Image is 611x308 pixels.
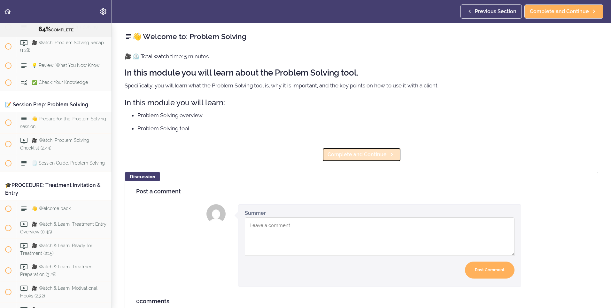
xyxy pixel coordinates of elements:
div: COMPLETE [8,25,104,34]
span: 🎥 Watch & Learn: Treatment Preparation (3:28) [20,264,94,277]
textarea: Comment box [245,217,514,256]
span: 👋 Prepare for the Problem Solving session [20,116,106,129]
h4: Post a comment [136,188,587,195]
span: 0 [136,298,140,304]
a: Complete and Continue [322,148,401,162]
h2: 👋 Welcome to: Problem Solving [125,31,598,42]
li: Problem Solving tool [137,124,598,133]
svg: Back to course curriculum [4,8,12,15]
span: 💡 Review: What You Now Know [32,63,99,68]
span: 🎥 Watch: Problem Solving Checklist (2:44) [20,138,89,150]
img: Summer [206,204,226,223]
p: Specifically, you will learn what the Problem Solving tool is, why it is important, and the key p... [125,81,598,90]
span: 🎥 Watch & Learn: Ready for Treatment (2:15) [20,243,92,255]
span: Complete and Continue [530,8,589,15]
span: 🎥 Watch & Learn: Motivational Hooks (2:32) [20,286,97,298]
span: ✅ Check: Your Knowledge [32,80,88,85]
a: Complete and Continue [524,4,603,19]
span: 👋 Welcome back! [32,206,72,211]
h3: In this module you will learn: [125,97,598,108]
div: Summer [245,209,266,217]
p: 🎥 ⏲️ Total watch time: 5 minutes. [125,52,598,61]
h2: In this module you will learn about the Problem Solving tool. [125,68,598,77]
span: 🎥 Watch & Learn: Treatment Entry Overview (0:45) [20,222,106,234]
h4: comments [136,298,587,304]
span: Complete and Continue [328,151,387,158]
a: Previous Section [460,4,522,19]
span: Previous Section [475,8,516,15]
svg: Settings Menu [99,8,107,15]
div: Discussion [125,172,160,181]
input: Post Comment [465,262,514,279]
span: 🗒️ Session Guide: Problem Solving [32,160,105,166]
span: 🎥 Watch: Problem Solving Recap (1:28) [20,40,104,53]
li: Problem Solving overview [137,111,598,119]
span: 64% [38,25,51,33]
